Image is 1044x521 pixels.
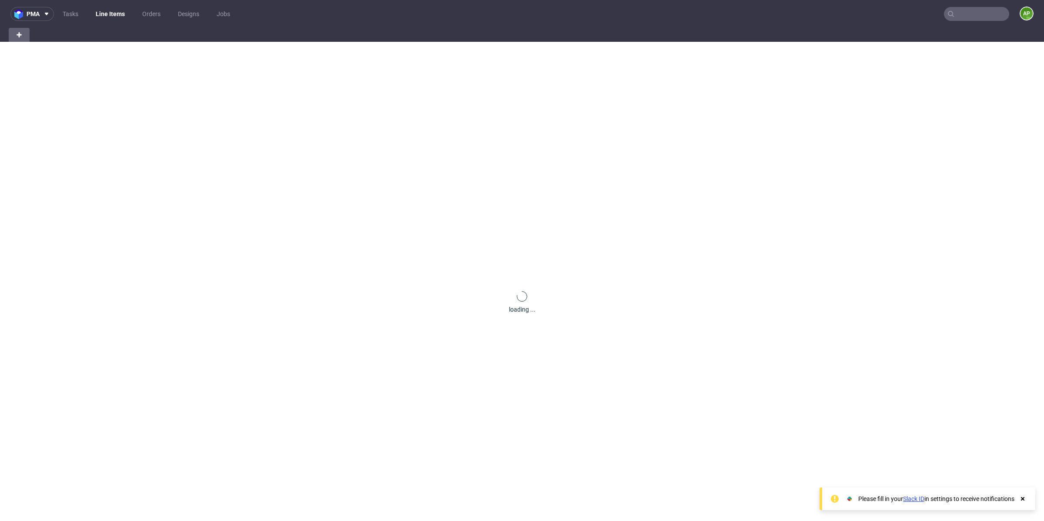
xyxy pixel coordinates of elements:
[211,7,235,21] a: Jobs
[27,11,40,17] span: pma
[14,9,27,19] img: logo
[173,7,204,21] a: Designs
[10,7,54,21] button: pma
[137,7,166,21] a: Orders
[845,494,854,503] img: Slack
[1021,7,1033,20] figcaption: AP
[509,305,535,314] div: loading ...
[57,7,84,21] a: Tasks
[90,7,130,21] a: Line Items
[858,494,1014,503] div: Please fill in your in settings to receive notifications
[903,495,924,502] a: Slack ID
